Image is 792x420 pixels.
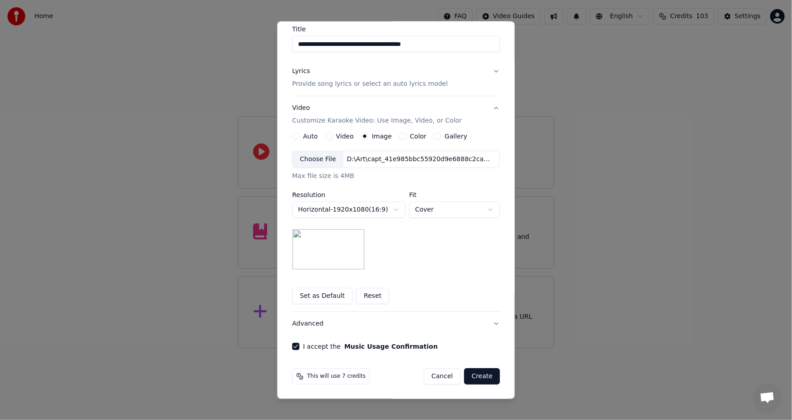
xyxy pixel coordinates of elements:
p: Provide song lyrics or select an auto lyrics model [292,79,448,89]
div: VideoCustomize Karaoke Video: Use Image, Video, or Color [292,133,500,311]
button: I accept the [344,343,438,350]
label: Fit [409,192,500,198]
div: Lyrics [292,67,310,76]
label: Title [292,26,500,32]
label: Gallery [445,133,467,139]
button: VideoCustomize Karaoke Video: Use Image, Video, or Color [292,96,500,133]
label: Image [372,133,392,139]
p: Customize Karaoke Video: Use Image, Video, or Color [292,116,462,125]
span: This will use 7 credits [307,373,366,380]
button: Create [464,368,500,385]
button: Reset [356,288,389,304]
label: Video [336,133,354,139]
button: Set as Default [292,288,352,304]
label: Auto [303,133,318,139]
button: Cancel [424,368,460,385]
div: Choose File [293,151,343,168]
button: LyricsProvide song lyrics or select an auto lyrics model [292,59,500,96]
label: Resolution [292,192,406,198]
button: Advanced [292,312,500,336]
label: Color [410,133,427,139]
label: I accept the [303,343,438,350]
div: Video [292,104,462,125]
div: Max file size is 4MB [292,172,500,181]
div: D:\Art\capt_41e985bbc55920d9e6888c2ca42712c1.jpg [343,155,498,164]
